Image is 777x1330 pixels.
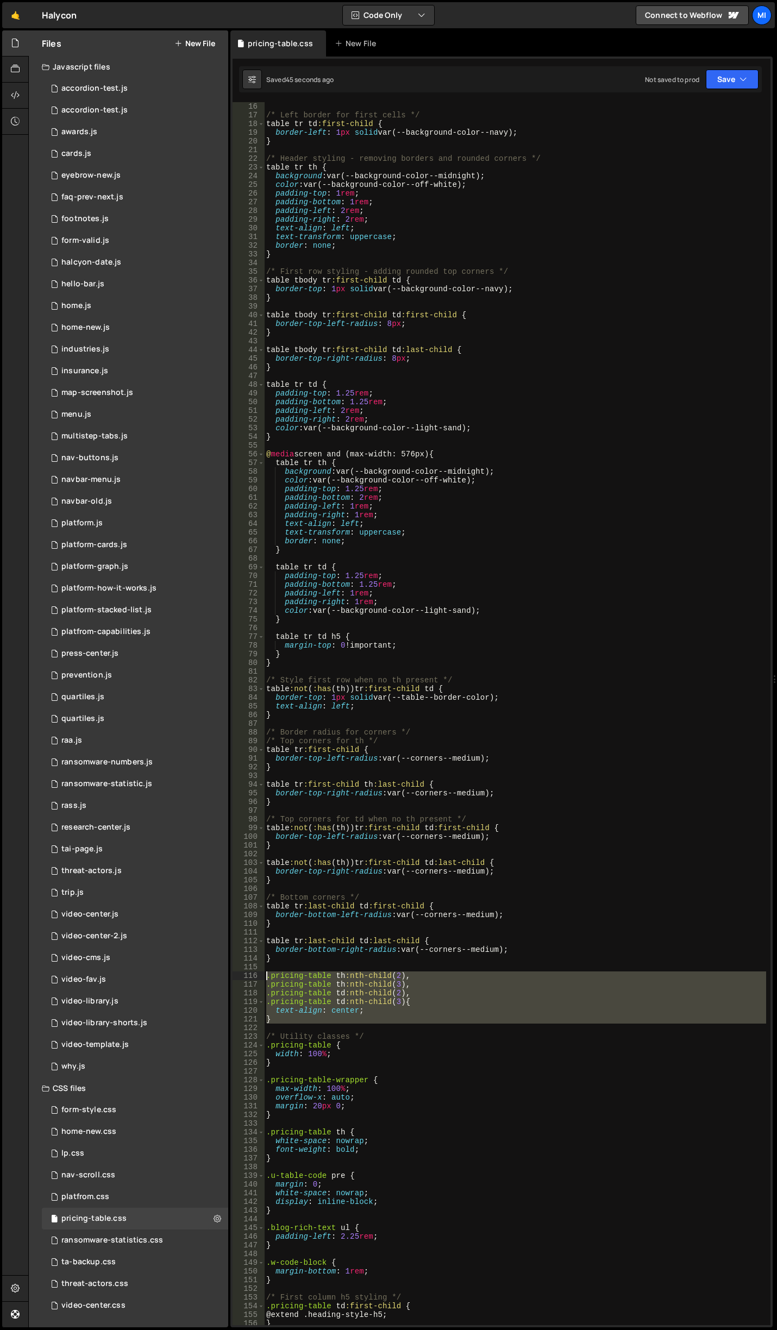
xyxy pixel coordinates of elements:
div: 78 [233,641,265,650]
div: video-center.js [61,909,118,919]
div: video-library-shorts.js [61,1018,147,1028]
div: 6189/29928.js [42,860,228,882]
div: 18 [233,120,265,128]
div: 80 [233,658,265,667]
div: 53 [233,424,265,432]
div: 20 [233,137,265,146]
div: 84 [233,693,265,702]
div: 6189/36539.js [42,556,228,578]
div: 94 [233,780,265,789]
div: 93 [233,771,265,780]
div: 40 [233,311,265,319]
div: 6189/12432.js [42,338,228,360]
div: 72 [233,589,265,598]
div: 6189/28776.js [42,925,228,947]
div: 66 [233,537,265,545]
div: 39 [233,302,265,311]
div: 87 [233,719,265,728]
div: 100 [233,832,265,841]
div: 71 [233,580,265,589]
div: 108 [233,902,265,911]
div: 6189/36096.js [42,99,228,121]
div: ransomware-numbers.js [61,757,153,767]
div: prevention.js [61,670,112,680]
div: 132 [233,1111,265,1119]
div: 56 [233,450,265,459]
div: platform-graph.js [61,562,128,572]
div: platform-how-it-works.js [61,584,156,593]
div: 32 [233,241,265,250]
div: 130 [233,1093,265,1102]
div: ransomware-statistics.css [61,1235,163,1245]
div: 6189/12104.js [42,664,228,686]
div: 6189/36736.css [42,1208,228,1229]
div: 68 [233,554,265,563]
div: 102 [233,850,265,858]
div: 6189/30861.js [42,143,228,165]
div: 122 [233,1024,265,1032]
div: 6189/28936.js [42,1034,228,1056]
div: 34 [233,259,265,267]
div: 114 [233,954,265,963]
div: 67 [233,545,265,554]
div: 81 [233,667,265,676]
div: 126 [233,1058,265,1067]
div: faq-prev-next.js [61,192,123,202]
div: 6189/37423.js [42,621,228,643]
div: 151 [233,1276,265,1284]
div: video-center-2.js [61,931,127,941]
div: 144 [233,1215,265,1224]
div: 6189/37034.js [42,882,228,904]
div: 45 seconds ago [286,75,334,84]
div: 44 [233,346,265,354]
div: cards.js [61,149,91,159]
div: 76 [233,624,265,632]
div: video-library.js [61,996,118,1006]
div: rass.js [61,801,86,811]
button: Code Only [343,5,434,25]
div: 29 [233,215,265,224]
div: 6189/19448.js [42,208,228,230]
div: 35 [233,267,265,276]
div: 129 [233,1084,265,1093]
div: 155 [233,1310,265,1319]
div: insurance.js [61,366,108,376]
div: 101 [233,841,265,850]
div: 119 [233,997,265,1006]
div: threat-actors.js [61,866,122,876]
div: 6189/43597.js [42,817,228,838]
div: 79 [233,650,265,658]
div: 142 [233,1197,265,1206]
div: 145 [233,1224,265,1232]
div: platfrom.css [61,1192,109,1202]
div: video-fav.js [61,975,106,984]
div: 38 [233,293,265,302]
div: navbar-old.js [61,497,112,506]
div: 109 [233,911,265,919]
div: hello-bar.js [61,279,104,289]
div: 6189/29927.css [42,1273,228,1295]
div: 6189/28381.js [42,252,228,273]
div: 85 [233,702,265,711]
div: 69 [233,563,265,572]
div: 6189/15495.js [42,512,228,534]
div: 128 [233,1076,265,1084]
div: accordion-test.js [61,84,128,93]
div: video-template.js [61,1040,129,1050]
div: 25 [233,180,265,189]
div: quartiles.js [61,714,104,724]
div: 6189/18844.js [42,469,228,491]
div: 6189/36953.js [42,599,228,621]
div: awards.js [61,127,97,137]
div: 153 [233,1293,265,1302]
div: raa.js [61,736,82,745]
div: menu.js [61,410,91,419]
div: 6189/29553.js [42,1012,228,1034]
div: why.js [61,1062,85,1071]
div: 52 [233,415,265,424]
div: 133 [233,1119,265,1128]
div: video-center.css [61,1301,126,1310]
div: 6189/32068.js [42,360,228,382]
div: 98 [233,815,265,824]
div: accordion-test.js [61,105,128,115]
